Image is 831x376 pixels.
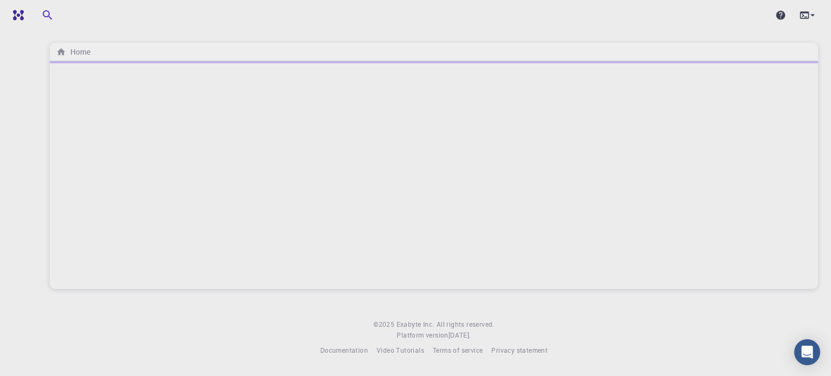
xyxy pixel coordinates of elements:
span: © 2025 [373,319,396,330]
span: Video Tutorials [377,346,424,354]
a: Privacy statement [491,345,548,356]
div: Open Intercom Messenger [794,339,820,365]
a: Exabyte Inc. [397,319,434,330]
a: Terms of service [433,345,483,356]
img: logo [9,10,24,21]
h6: Home [66,46,90,58]
span: Terms of service [433,346,483,354]
a: Documentation [320,345,368,356]
span: Platform version [397,330,448,341]
span: All rights reserved. [437,319,494,330]
span: Privacy statement [491,346,548,354]
span: Exabyte Inc. [397,320,434,328]
a: [DATE]. [449,330,471,341]
a: Video Tutorials [377,345,424,356]
span: Documentation [320,346,368,354]
nav: breadcrumb [54,46,93,58]
span: [DATE] . [449,331,471,339]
